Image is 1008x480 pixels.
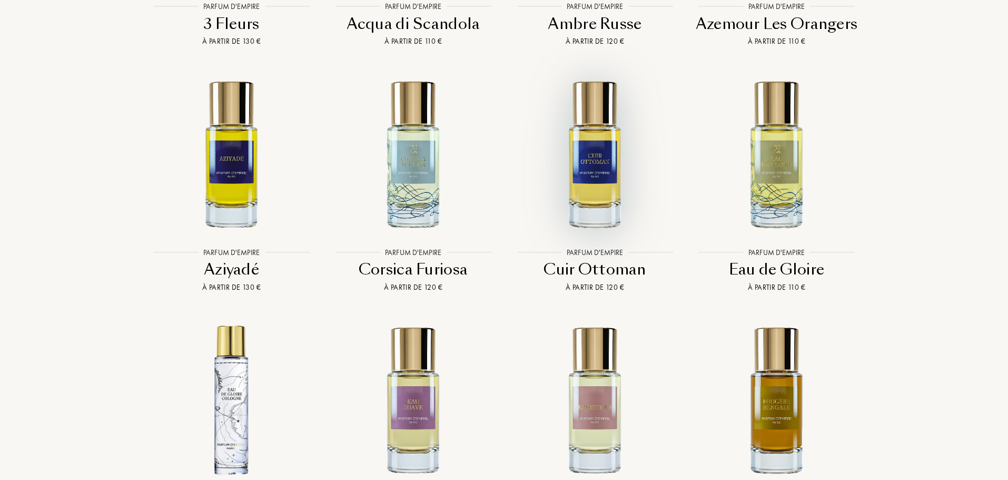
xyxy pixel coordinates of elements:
[145,14,318,34] div: 3 Fleurs
[743,1,810,12] div: Parfum d'Empire
[690,36,863,47] div: À partir de 110 €
[145,259,318,280] div: Aziyadé
[145,282,318,293] div: À partir de 130 €
[380,1,447,12] div: Parfum d'Empire
[690,282,863,293] div: À partir de 110 €
[145,36,318,47] div: À partir de 130 €
[508,282,681,293] div: À partir de 120 €
[331,72,495,236] img: Corsica Furiosa Parfum D Empire
[198,1,265,12] div: Parfum d'Empire
[743,247,810,258] div: Parfum d'Empire
[504,60,686,306] a: Cuir Ottoman Parfum D EmpireParfum d'EmpireCuir OttomanÀ partir de 120 €
[327,282,500,293] div: À partir de 120 €
[690,14,863,34] div: Azemour Les Orangers
[508,36,681,47] div: À partir de 120 €
[141,60,322,306] a: Aziyadé Parfum D EmpireParfum d'EmpireAziyadéÀ partir de 130 €
[327,36,500,47] div: À partir de 110 €
[686,60,867,306] a: Eau de Gloire Parfum D EmpireParfum d'EmpireEau de GloireÀ partir de 110 €
[150,72,313,236] img: Aziyadé Parfum D Empire
[690,259,863,280] div: Eau de Gloire
[508,14,681,34] div: Ambre Russe
[327,14,500,34] div: Acqua di Scandola
[380,247,447,258] div: Parfum d'Empire
[561,1,628,12] div: Parfum d'Empire
[327,259,500,280] div: Corsica Furiosa
[695,72,858,236] img: Eau de Gloire Parfum D Empire
[513,72,677,236] img: Cuir Ottoman Parfum D Empire
[198,247,265,258] div: Parfum d'Empire
[508,259,681,280] div: Cuir Ottoman
[561,247,628,258] div: Parfum d'Empire
[322,60,504,306] a: Corsica Furiosa Parfum D EmpireParfum d'EmpireCorsica FuriosaÀ partir de 120 €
